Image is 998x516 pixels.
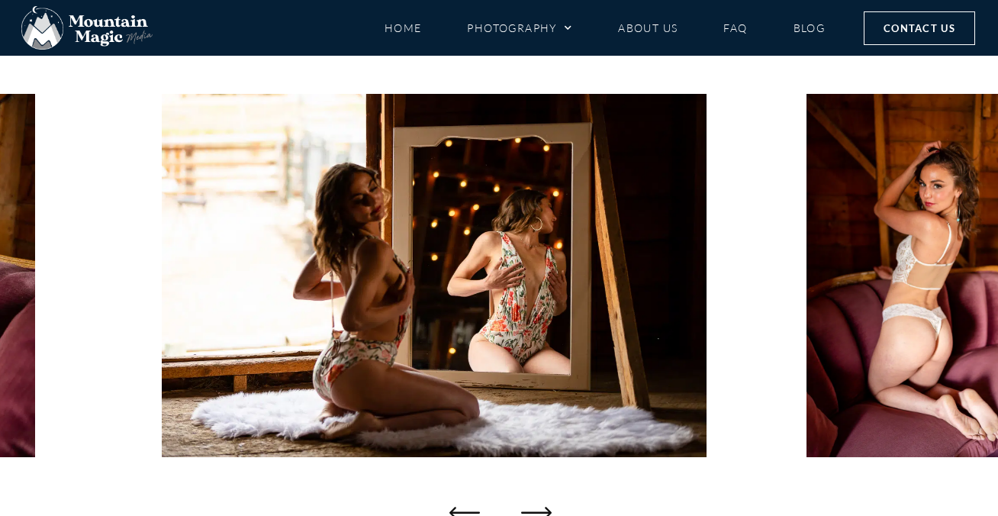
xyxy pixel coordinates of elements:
[794,15,826,41] a: Blog
[864,11,975,45] a: Contact Us
[467,15,572,41] a: Photography
[21,6,153,50] img: Mountain Magic Media photography logo Crested Butte Photographer
[385,15,422,41] a: Home
[162,94,707,457] div: 12 / 33
[162,94,707,457] img: Rustic Romantic Barn Boudoir Session Gunnison Crested Butte photographer Gunnison photographers C...
[385,15,826,41] nav: Menu
[884,20,955,37] span: Contact Us
[723,15,747,41] a: FAQ
[618,15,678,41] a: About Us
